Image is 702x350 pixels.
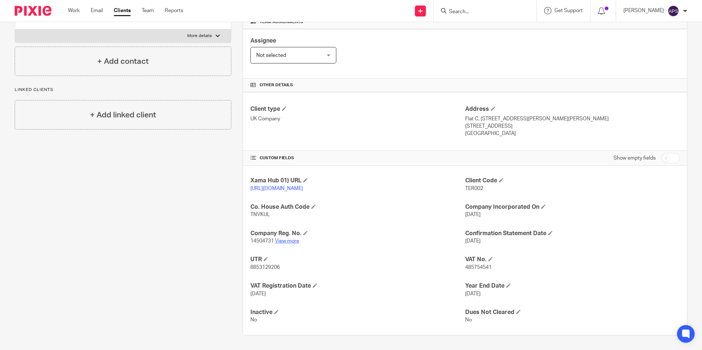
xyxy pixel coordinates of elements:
[448,9,514,15] input: Search
[250,186,303,191] a: [URL][DOMAIN_NAME]
[165,7,183,14] a: Reports
[465,291,481,296] span: [DATE]
[465,309,680,316] h4: Dues Not Cleared
[465,203,680,211] h4: Company Incorporated On
[250,155,465,161] h4: CUSTOM FIELDS
[250,282,465,290] h4: VAT Registration Date
[250,203,465,211] h4: Co. House Auth Code
[250,115,465,123] p: UK Company
[256,53,286,58] span: Not selected
[250,256,465,263] h4: UTR
[465,256,680,263] h4: VAT No.
[465,123,680,130] p: [STREET_ADDRESS]
[554,8,583,13] span: Get Support
[465,105,680,113] h4: Address
[465,212,481,217] span: [DATE]
[250,317,257,322] span: No
[91,7,103,14] a: Email
[68,7,80,14] a: Work
[465,282,680,290] h4: Year End Date
[667,5,679,17] img: svg%3E
[465,238,481,244] span: [DATE]
[275,238,299,244] a: View more
[465,230,680,237] h4: Confirmation Statement Date
[465,115,680,123] p: Flat C, [STREET_ADDRESS][PERSON_NAME][PERSON_NAME]
[15,6,51,16] img: Pixie
[465,177,680,185] h4: Client Code
[260,82,293,88] span: Other details
[250,265,280,270] span: 8853129206
[15,87,231,93] p: Linked clients
[142,7,154,14] a: Team
[250,309,465,316] h4: Inactive
[465,130,680,137] p: [GEOGRAPHIC_DATA]
[250,291,266,296] span: [DATE]
[250,38,276,44] span: Assignee
[250,230,465,237] h4: Company Reg. No.
[623,7,664,14] p: [PERSON_NAME]
[114,7,131,14] a: Clients
[90,109,156,121] h4: + Add linked client
[465,317,472,322] span: No
[614,154,656,162] label: Show empty fields
[250,238,274,244] span: 14504731
[97,56,149,67] h4: + Add contact
[250,105,465,113] h4: Client type
[465,265,492,270] span: 485754541
[465,186,483,191] span: TER002
[250,212,270,217] span: TNVKUL
[250,177,465,185] h4: Xama Hub 01) URL
[187,33,212,39] p: More details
